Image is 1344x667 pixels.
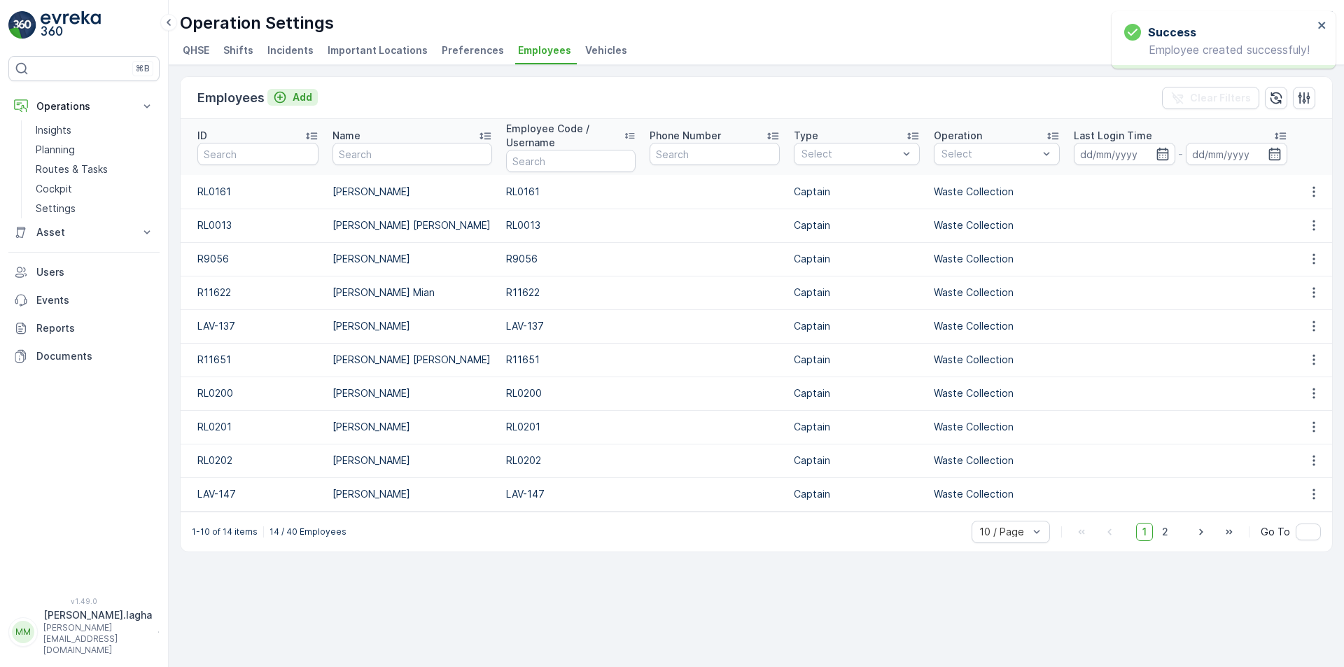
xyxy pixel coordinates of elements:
p: Events [36,293,154,307]
td: RL0201 [499,410,643,444]
button: Operations [8,92,160,120]
span: QHSE [183,43,209,57]
p: Select [941,147,1038,161]
span: Vehicles [585,43,627,57]
td: R11622 [499,276,643,309]
input: Search [197,143,318,165]
td: LAV-137 [499,309,643,343]
td: R11651 [181,343,325,377]
td: Captain [787,209,927,242]
p: Asset [36,225,132,239]
td: LAV-137 [181,309,325,343]
span: Incidents [267,43,314,57]
td: RL0202 [499,444,643,477]
p: [PERSON_NAME].lagha [43,608,152,622]
p: Clear Filters [1190,91,1251,105]
span: Shifts [223,43,253,57]
span: Important Locations [328,43,428,57]
td: RL0013 [181,209,325,242]
a: Routes & Tasks [30,160,160,179]
span: 2 [1156,523,1175,541]
p: Add [293,90,312,104]
input: Search [332,143,492,165]
input: dd/mm/yyyy [1074,143,1175,165]
p: Waste Collection [934,319,1014,333]
p: Settings [36,202,76,216]
td: [PERSON_NAME] [325,377,499,410]
p: 14 / 40 Employees [269,526,346,538]
p: Reports [36,321,154,335]
p: Waste Collection [934,487,1014,501]
p: - [1178,146,1183,162]
p: Operation [934,129,982,143]
p: Operation Settings [180,12,334,34]
td: Captain [787,444,927,477]
a: Reports [8,314,160,342]
button: close [1317,20,1327,33]
p: [PERSON_NAME][EMAIL_ADDRESS][DOMAIN_NAME] [43,622,152,656]
td: RL0013 [499,209,643,242]
td: [PERSON_NAME] Mian [325,276,499,309]
p: Routes & Tasks [36,162,108,176]
input: dd/mm/yyyy [1186,143,1287,165]
button: MM[PERSON_NAME].lagha[PERSON_NAME][EMAIL_ADDRESS][DOMAIN_NAME] [8,608,160,656]
button: Clear Filters [1162,87,1259,109]
p: Waste Collection [934,386,1014,400]
td: Captain [787,242,927,276]
img: logo [8,11,36,39]
img: logo_light-DOdMpM7g.png [41,11,101,39]
span: Employees [518,43,571,57]
td: [PERSON_NAME] [325,444,499,477]
p: Waste Collection [934,185,1014,199]
p: ID [197,129,207,143]
p: Waste Collection [934,420,1014,434]
a: Settings [30,199,160,218]
p: Phone Number [650,129,721,143]
td: Captain [787,377,927,410]
td: R9056 [181,242,325,276]
span: Preferences [442,43,504,57]
p: Insights [36,123,71,137]
a: Users [8,258,160,286]
td: R11622 [181,276,325,309]
p: Employee Code / Username [506,122,624,150]
a: Planning [30,140,160,160]
td: [PERSON_NAME] [PERSON_NAME] [325,209,499,242]
p: Employees [197,88,265,108]
td: [PERSON_NAME] [325,242,499,276]
td: LAV-147 [499,477,643,511]
p: 1-10 of 14 items [192,526,258,538]
td: [PERSON_NAME] [325,175,499,209]
p: Waste Collection [934,454,1014,468]
td: [PERSON_NAME] [PERSON_NAME] [325,343,499,377]
td: Captain [787,276,927,309]
td: RL0200 [499,377,643,410]
td: RL0202 [181,444,325,477]
p: ⌘B [136,63,150,74]
p: Type [794,129,818,143]
a: Events [8,286,160,314]
span: Go To [1261,525,1290,539]
button: Add [267,89,318,106]
td: RL0200 [181,377,325,410]
td: [PERSON_NAME] [325,309,499,343]
p: Documents [36,349,154,363]
input: Search [650,143,780,165]
p: Select [801,147,898,161]
h3: Success [1148,24,1196,41]
p: Last Login Time [1074,129,1152,143]
p: Waste Collection [934,286,1014,300]
td: RL0161 [181,175,325,209]
span: v 1.49.0 [8,597,160,605]
td: RL0161 [499,175,643,209]
p: Planning [36,143,75,157]
td: [PERSON_NAME] [325,477,499,511]
a: Cockpit [30,179,160,199]
p: Operations [36,99,132,113]
td: RL0201 [181,410,325,444]
p: Name [332,129,360,143]
input: Search [506,150,636,172]
td: Captain [787,477,927,511]
td: Captain [787,343,927,377]
td: Captain [787,175,927,209]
